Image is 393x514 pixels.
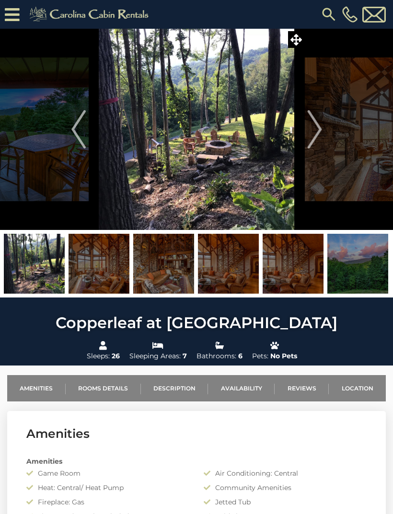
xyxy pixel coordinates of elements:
div: Air Conditioning: Central [196,468,374,478]
a: Reviews [275,375,329,401]
a: Description [141,375,208,401]
img: 168963398 [327,234,388,294]
div: Amenities [19,457,374,466]
div: Jetted Tub [196,497,374,507]
a: Amenities [7,375,66,401]
div: Community Amenities [196,483,374,492]
a: [PHONE_NUMBER] [340,6,360,23]
img: 168963395 [133,234,194,294]
img: 168963396 [198,234,259,294]
img: arrow [71,110,86,148]
img: 168963397 [263,234,324,294]
h3: Amenities [26,425,367,442]
img: 168963390 [4,234,65,294]
div: Heat: Central/ Heat Pump [19,483,196,492]
a: Rooms Details [66,375,141,401]
div: Fireplace: Gas [19,497,196,507]
a: Location [329,375,386,401]
img: Khaki-logo.png [24,5,157,24]
button: Previous [69,29,89,230]
img: 168963394 [69,234,129,294]
a: Availability [208,375,275,401]
div: Game Room [19,468,196,478]
img: arrow [307,110,322,148]
img: search-regular.svg [320,6,337,23]
button: Next [305,29,324,230]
